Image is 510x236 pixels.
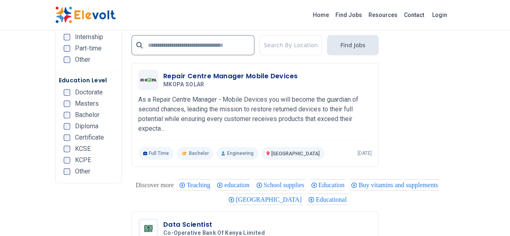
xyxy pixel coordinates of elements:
[64,112,70,118] input: Bachelor
[358,182,440,188] span: Buy vitamins and supplements
[178,179,211,190] div: Teaching
[358,150,372,157] p: [DATE]
[75,89,103,96] span: Doctorate
[75,146,91,152] span: KCSE
[75,56,90,63] span: Other
[138,95,372,134] p: As a Repair Centre Manager - Mobile Devices you will become the guardian of second chances, leadi...
[163,220,268,230] h3: Data Scientist
[75,157,91,163] span: KCPE
[59,76,118,84] h5: Education Level
[75,100,99,107] span: Masters
[187,182,212,188] span: Teaching
[64,89,70,96] input: Doctorate
[75,34,103,40] span: Internship
[64,56,70,63] input: Other
[135,180,174,191] div: These are topics related to the article that might interest you
[163,71,298,81] h3: Repair Centre Manager Mobile Devices
[365,8,401,21] a: Resources
[216,147,258,160] p: Engineering
[75,134,104,141] span: Certificate
[316,196,349,203] span: Educational
[470,197,510,236] iframe: Chat Widget
[64,157,70,163] input: KCPE
[75,123,98,129] span: Diploma
[332,8,365,21] a: Find Jobs
[64,45,70,52] input: Part-time
[140,78,156,82] img: MKOPA SOLAR
[307,194,348,205] div: Educational
[350,179,439,190] div: Buy vitamins and supplements
[64,168,70,175] input: Other
[189,150,208,157] span: Bachelor
[310,8,332,21] a: Home
[64,146,70,152] input: KCSE
[310,179,346,190] div: Education
[327,35,379,55] button: Find Jobs
[224,182,252,188] span: education
[236,196,304,203] span: [GEOGRAPHIC_DATA]
[138,147,174,160] p: Full Time
[264,182,307,188] span: School supplies
[318,182,347,188] span: Education
[227,194,303,205] div: Nairobi
[138,70,372,160] a: MKOPA SOLARRepair Centre Manager Mobile DevicesMKOPA SOLARAs a Repair Centre Manager - Mobile Dev...
[55,6,116,23] img: Elevolt
[64,134,70,141] input: Certificate
[64,123,70,129] input: Diploma
[64,100,70,107] input: Masters
[255,179,306,190] div: School supplies
[427,7,452,23] a: Login
[215,179,250,190] div: education
[271,151,320,157] span: [GEOGRAPHIC_DATA]
[401,8,427,21] a: Contact
[163,81,204,88] span: MKOPA SOLAR
[75,45,102,52] span: Part-time
[75,168,90,175] span: Other
[64,34,70,40] input: Internship
[75,112,100,118] span: Bachelor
